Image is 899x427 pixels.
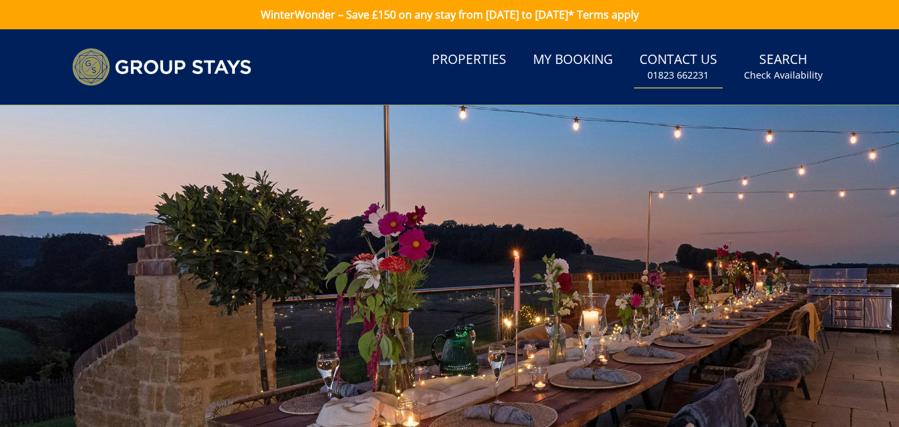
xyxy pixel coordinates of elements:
[528,45,618,75] a: My Booking
[744,69,822,82] small: Check Availability
[739,45,828,89] a: SearchCheck Availability
[647,69,709,82] small: 01823 662231
[634,45,723,89] a: Contact Us01823 662231
[72,48,252,86] img: Group Stays
[427,45,512,75] a: Properties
